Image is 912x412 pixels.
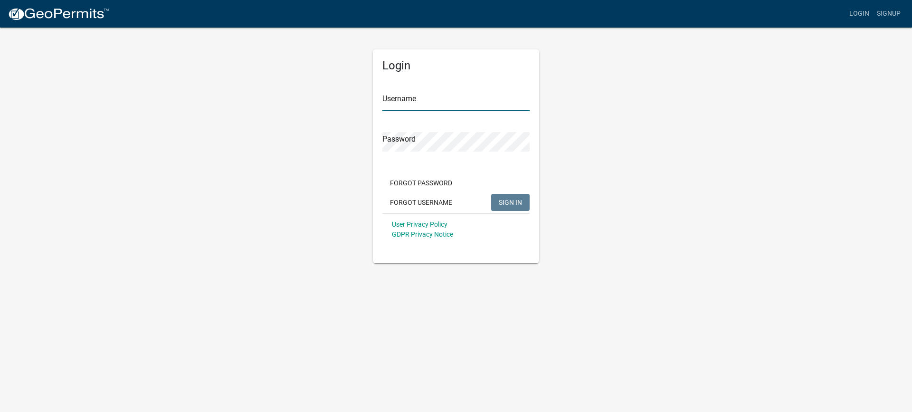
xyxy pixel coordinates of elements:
[382,59,530,73] h5: Login
[491,194,530,211] button: SIGN IN
[873,5,904,23] a: Signup
[499,198,522,206] span: SIGN IN
[382,194,460,211] button: Forgot Username
[392,220,447,228] a: User Privacy Policy
[382,174,460,192] button: Forgot Password
[845,5,873,23] a: Login
[392,230,453,238] a: GDPR Privacy Notice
